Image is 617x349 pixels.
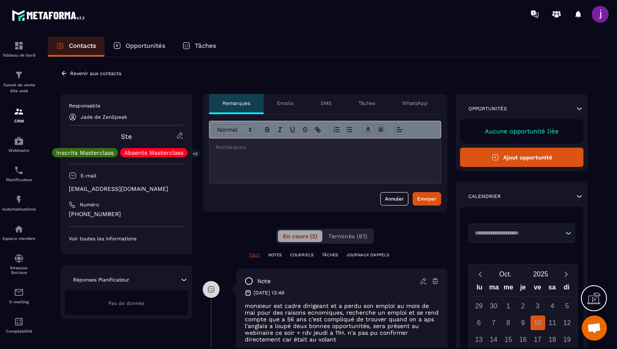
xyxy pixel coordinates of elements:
img: automations [14,224,24,234]
p: Calendrier [468,193,501,200]
a: social-networksocial-networkRéseaux Sociaux [2,247,36,281]
a: Tâches [174,36,225,57]
button: En cours (2) [278,230,322,242]
p: Remarques [222,100,250,107]
a: automationsautomationsAutomatisations [2,188,36,218]
img: formation [14,70,24,80]
button: Envoyer [413,192,441,206]
p: E-mailing [2,300,36,304]
div: 11 [545,315,560,330]
p: Automatisations [2,207,36,211]
input: Search for option [472,229,563,237]
p: Inscrits Masterclass [56,150,114,156]
div: Ouvrir le chat [582,315,607,341]
div: 9 [516,315,531,330]
div: 7 [486,315,501,330]
p: Jade de ZenSpeak [81,114,127,120]
p: Réponses Planificateur [73,276,129,283]
span: Pas de donnée [108,300,144,306]
a: automationsautomationsWebinaire [2,130,36,159]
p: CRM [2,119,36,123]
p: +2 [190,149,201,158]
p: SMS [321,100,332,107]
p: JOURNAUX D'APPELS [346,252,389,258]
div: 13 [472,332,486,347]
div: 2 [516,299,531,313]
div: 12 [560,315,575,330]
p: monsieur est cadre dirigeant et a perdu son emploi au mois de mai pour des raisons ecnomiques, re... [245,302,439,343]
div: ve [530,281,545,296]
div: me [501,281,516,296]
button: Annuler [380,192,408,206]
p: [DATE] 13:49 [254,289,284,296]
p: Voir toutes les informations [69,235,184,242]
a: formationformationTunnel de vente Site web [2,64,36,100]
p: Opportunités [125,42,165,49]
button: Previous month [472,268,488,280]
p: Planificateur [2,177,36,182]
a: formationformationTableau de bord [2,34,36,64]
p: Numéro [80,201,99,208]
div: je [516,281,531,296]
p: NOTES [268,252,282,258]
button: Open months overlay [488,267,523,281]
img: accountant [14,317,24,327]
div: 18 [545,332,560,347]
div: 4 [545,299,560,313]
div: 29 [472,299,486,313]
p: WhatsApp [402,100,428,107]
p: Comptabilité [2,329,36,333]
p: [PHONE_NUMBER] [69,210,184,218]
div: 1 [501,299,516,313]
p: Espace membre [2,236,36,241]
p: Revenir aux contacts [70,70,121,76]
div: 17 [531,332,545,347]
p: E-mail [81,172,97,179]
p: Tâches [195,42,216,49]
div: sa [545,281,559,296]
img: logo [12,8,87,23]
a: Contacts [48,36,105,57]
p: Aucune opportunité liée [468,128,575,135]
div: ma [487,281,502,296]
div: di [559,281,574,296]
div: 5 [560,299,575,313]
img: social-network [14,253,24,263]
p: TÂCHES [322,252,338,258]
button: Open years overlay [523,267,558,281]
img: formation [14,41,24,51]
p: Emails [277,100,293,107]
div: 15 [501,332,516,347]
span: En cours (2) [283,233,317,240]
p: COURRIELS [290,252,314,258]
a: formationformationCRM [2,100,36,130]
div: 19 [560,332,575,347]
button: Terminés (61) [323,230,372,242]
p: Tunnel de vente Site web [2,82,36,94]
div: 14 [486,332,501,347]
p: Absents Masterclass [124,150,183,156]
button: Next month [558,268,574,280]
img: scheduler [14,165,24,175]
a: schedulerschedulerPlanificateur [2,159,36,188]
p: Tâches [358,100,375,107]
p: Webinaire [2,148,36,153]
div: Envoyer [417,195,437,203]
p: Réseaux Sociaux [2,266,36,275]
div: lu [472,281,487,296]
img: automations [14,136,24,146]
a: automationsautomationsEspace membre [2,218,36,247]
img: formation [14,107,24,117]
div: 10 [531,315,545,330]
button: Ajout opportunité [460,148,583,167]
span: Terminés (61) [328,233,367,240]
a: Opportunités [105,36,174,57]
a: emailemailE-mailing [2,281,36,310]
div: 8 [501,315,516,330]
p: Contacts [69,42,96,49]
div: 16 [516,332,531,347]
p: TOUT [249,252,260,258]
p: [EMAIL_ADDRESS][DOMAIN_NAME] [69,185,184,193]
div: Search for option [468,224,575,243]
div: 6 [472,315,486,330]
